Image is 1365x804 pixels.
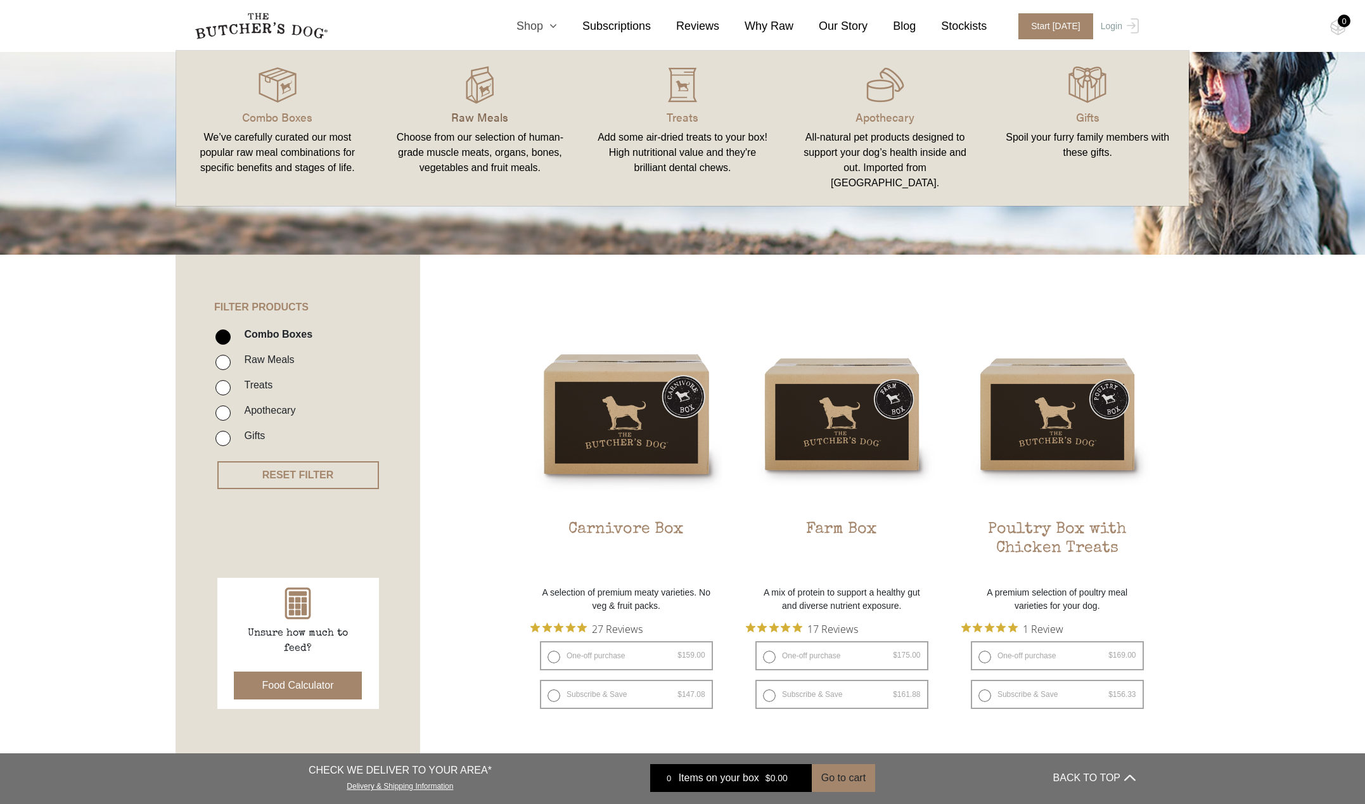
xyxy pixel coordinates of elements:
[491,18,557,35] a: Shop
[807,619,858,638] span: 17 Reviews
[1053,763,1136,793] button: BACK TO TOP
[1108,690,1136,699] bdi: 156.33
[530,619,643,638] button: Rated 4.9 out of 5 stars from 27 reviews. Jump to reviews.
[234,626,361,656] p: Unsure how much to feed?
[746,318,938,580] a: Farm BoxFarm Box
[799,108,971,125] p: Apothecary
[238,326,312,343] label: Combo Boxes
[347,779,453,791] a: Delivery & Shipping Information
[1001,130,1174,160] div: Spoil your furry family members with these gifts.
[596,108,769,125] p: Treats
[971,680,1144,709] label: Subscribe & Save
[176,63,379,193] a: Combo Boxes We’ve carefully curated our most popular raw meal combinations for specific benefits ...
[650,764,812,792] a: 0 Items on your box $0.00
[677,690,682,699] span: $
[540,641,713,670] label: One-off purchase
[660,772,679,784] div: 0
[746,619,858,638] button: Rated 4.9 out of 5 stars from 17 reviews. Jump to reviews.
[581,63,784,193] a: Treats Add some air-dried treats to your box! High nutritional value and they're brilliant dental...
[893,690,897,699] span: $
[916,18,987,35] a: Stockists
[1108,651,1136,660] bdi: 169.00
[1006,13,1098,39] a: Start [DATE]
[746,586,938,613] p: A mix of protein to support a healthy gut and diverse nutrient exposure.
[530,318,722,580] a: Carnivore BoxCarnivore Box
[1330,19,1346,35] img: TBD_Cart-Empty.png
[238,351,294,368] label: Raw Meals
[379,63,582,193] a: Raw Meals Choose from our selection of human-grade muscle meats, organs, bones, vegetables and fr...
[971,641,1144,670] label: One-off purchase
[394,130,567,175] div: Choose from our selection of human-grade muscle meats, organs, bones, vegetables and fruit meals.
[651,18,719,35] a: Reviews
[309,763,492,778] p: CHECK WE DELIVER TO YOUR AREA*
[961,586,1153,613] p: A premium selection of poultry meal varieties for your dog.
[893,690,920,699] bdi: 161.88
[799,130,971,191] div: All-natural pet products designed to support your dog’s health inside and out. Imported from [GEO...
[868,18,916,35] a: Blog
[1001,108,1174,125] p: Gifts
[766,773,771,783] span: $
[961,318,1153,510] img: Poultry Box with Chicken Treats
[176,255,420,313] h4: FILTER PRODUCTS
[746,520,938,580] h2: Farm Box
[394,108,567,125] p: Raw Meals
[961,619,1063,638] button: Rated 5 out of 5 stars from 1 reviews. Jump to reviews.
[766,773,788,783] bdi: 0.00
[677,651,705,660] bdi: 159.00
[191,130,364,175] div: We’ve carefully curated our most popular raw meal combinations for specific benefits and stages o...
[238,376,272,393] label: Treats
[1098,13,1139,39] a: Login
[679,770,759,786] span: Items on your box
[893,651,897,660] span: $
[793,18,868,35] a: Our Story
[238,402,295,419] label: Apothecary
[596,130,769,175] div: Add some air-dried treats to your box! High nutritional value and they're brilliant dental chews.
[961,318,1153,580] a: Poultry Box with Chicken TreatsPoultry Box with Chicken Treats
[1108,651,1113,660] span: $
[1108,690,1113,699] span: $
[557,18,651,35] a: Subscriptions
[592,619,643,638] span: 27 Reviews
[746,318,938,510] img: Farm Box
[217,461,379,489] button: RESET FILTER
[530,318,722,510] img: Carnivore Box
[530,586,722,613] p: A selection of premium meaty varieties. No veg & fruit packs.
[234,672,362,699] button: Food Calculator
[238,427,265,444] label: Gifts
[1023,619,1063,638] span: 1 Review
[719,18,793,35] a: Why Raw
[755,680,928,709] label: Subscribe & Save
[784,63,987,193] a: Apothecary All-natural pet products designed to support your dog’s health inside and out. Importe...
[540,680,713,709] label: Subscribe & Save
[961,520,1153,580] h2: Poultry Box with Chicken Treats
[755,641,928,670] label: One-off purchase
[812,764,875,792] button: Go to cart
[986,63,1189,193] a: Gifts Spoil your furry family members with these gifts.
[677,690,705,699] bdi: 147.08
[530,520,722,580] h2: Carnivore Box
[677,651,682,660] span: $
[191,108,364,125] p: Combo Boxes
[1338,15,1350,27] div: 0
[1018,13,1093,39] span: Start [DATE]
[893,651,920,660] bdi: 175.00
